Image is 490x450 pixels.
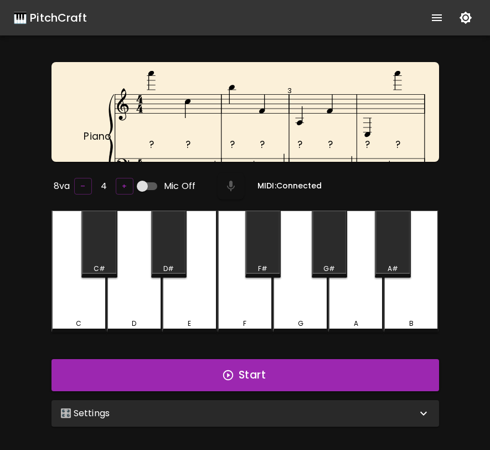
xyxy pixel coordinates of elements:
button: + [116,178,133,195]
text: ? [395,138,400,151]
button: Start [51,359,439,391]
button: show more [424,4,450,31]
div: C# [94,264,105,274]
h6: 4 [101,178,107,194]
div: D [132,319,136,329]
div: F [243,319,246,329]
h6: 8va [54,178,70,194]
text: Piano [84,130,111,143]
div: C [76,319,81,329]
div: F# [258,264,267,274]
a: 🎹 PitchCraft [13,9,87,27]
text: ? [185,138,190,151]
p: 🎛️ Settings [60,407,110,420]
div: D# [163,264,174,274]
text: ? [148,138,153,151]
text: ? [229,138,234,151]
div: E [188,319,191,329]
div: 🎛️ Settings [51,400,439,427]
span: Mic Off [164,180,195,193]
div: B [409,319,414,329]
text: ? [365,138,370,151]
div: G [298,319,303,329]
div: A# [388,264,398,274]
text: ? [327,138,332,151]
text: ? [297,138,302,151]
text: 3 [287,86,291,95]
div: A [354,319,358,329]
div: G# [323,264,335,274]
button: – [74,178,92,195]
text: ? [260,138,265,151]
h6: MIDI: Connected [257,180,322,192]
